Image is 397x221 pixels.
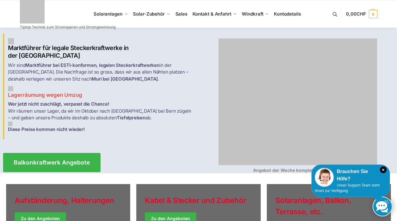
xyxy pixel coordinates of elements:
[357,11,366,17] span: CHF
[175,11,188,17] span: Sales
[8,121,13,126] img: Balkon-Terrassen-Kraftwerke 3
[130,0,173,28] a: Solar-Zubehör
[8,86,195,99] h3: Lagerräumung wegen Umzug
[190,0,239,28] a: Kontakt & Anfahrt
[346,5,377,23] a: 0,00CHF 0
[117,115,145,121] strong: Tiefstpreisen
[8,126,85,132] strong: Diese Preise kommen nicht wieder!
[274,11,301,17] span: Kontodetails
[20,25,116,29] p: Tiptop Technik zum Stromsparen und Stromgewinnung
[193,11,231,17] span: Kontakt & Anfahrt
[239,0,271,28] a: Windkraft
[8,62,195,83] p: Wir sind in der [GEOGRAPHIC_DATA]. Die Nachfrage ist so gross, dass wir aus allen Nähten platzen ...
[369,10,377,18] span: 0
[253,168,343,173] strong: Angebot der Woche komplett mit Speicher
[315,168,387,183] div: Brauchen Sie Hilfe?
[242,11,263,17] span: Windkraft
[3,153,101,172] a: Balkonkraftwerk Angebote
[8,38,195,60] h2: Marktführer für legale Steckerkraftwerke in der [GEOGRAPHIC_DATA]
[8,101,109,107] strong: Wer jetzt nicht zuschlägt, verpasst die Chance!
[346,11,366,17] span: 0,00
[380,166,387,173] i: Schließen
[219,38,377,165] img: Balkon-Terrassen-Kraftwerke 4
[173,0,190,28] a: Sales
[133,11,165,17] span: Solar-Zubehör
[315,168,334,187] img: Customer service
[14,160,90,165] span: Balkonkraftwerk Angebote
[92,76,158,82] strong: Muri bei [GEOGRAPHIC_DATA]
[8,86,13,91] img: Balkon-Terrassen-Kraftwerke 2
[94,11,123,17] span: Solaranlagen
[8,38,14,44] img: Balkon-Terrassen-Kraftwerke 1
[271,0,303,28] a: Kontodetails
[8,101,195,133] p: Wir räumen unser Lager, da wir im Oktober nach [GEOGRAPHIC_DATA] bei Bern zügeln – und geben unse...
[315,183,380,193] span: Unser Support-Team steht Ihnen zur Verfügung
[25,62,159,68] strong: Marktführer bei ESTI-konformen, legalen Steckerkraftwerken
